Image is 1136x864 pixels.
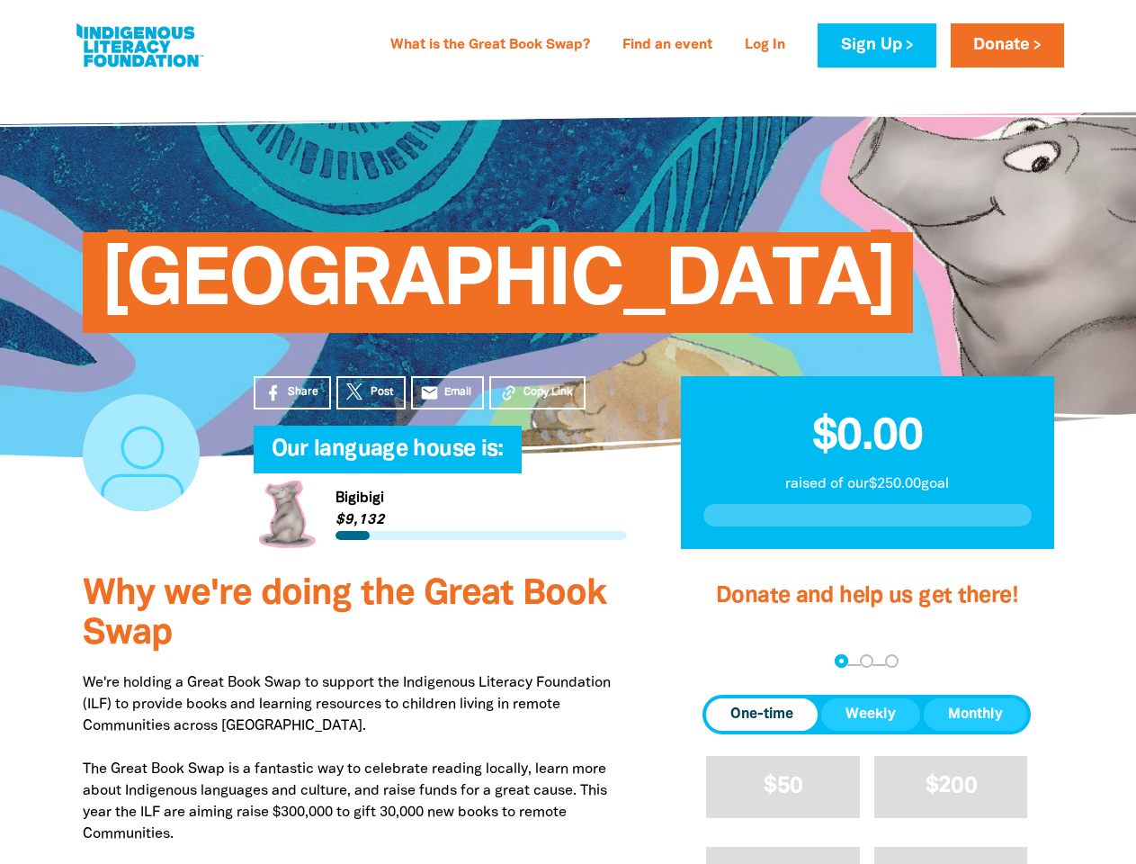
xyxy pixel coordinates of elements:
[336,376,406,409] a: Post
[702,695,1031,734] div: Donation frequency
[734,31,796,60] a: Log In
[860,654,873,668] button: Navigate to step 2 of 3 to enter your details
[254,376,331,409] a: Share
[272,439,504,473] span: Our language house is:
[951,23,1064,67] a: Donate
[845,704,896,725] span: Weekly
[716,586,1018,607] span: Donate and help us get there!
[924,698,1027,731] button: Monthly
[254,455,627,466] h6: My Team
[706,698,818,731] button: One-time
[706,756,860,818] button: $50
[523,384,573,400] span: Copy Link
[885,654,899,668] button: Navigate to step 3 of 3 to enter your payment details
[612,31,723,60] a: Find an event
[380,31,601,60] a: What is the Great Book Swap?
[926,776,977,796] span: $200
[818,23,935,67] a: Sign Up
[83,578,606,651] span: Why we're doing the Great Book Swap
[812,417,923,458] span: $0.00
[371,384,393,400] span: Post
[835,654,848,668] button: Navigate to step 1 of 3 to enter your donation amount
[411,376,485,409] a: emailEmail
[420,383,439,402] i: email
[948,704,1003,725] span: Monthly
[764,776,802,796] span: $50
[444,384,471,400] span: Email
[730,704,793,725] span: One-time
[703,473,1032,495] p: raised of our $250.00 goal
[874,756,1028,818] button: $200
[489,376,586,409] button: Copy Link
[821,698,920,731] button: Weekly
[101,246,896,333] span: [GEOGRAPHIC_DATA]
[288,384,318,400] span: Share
